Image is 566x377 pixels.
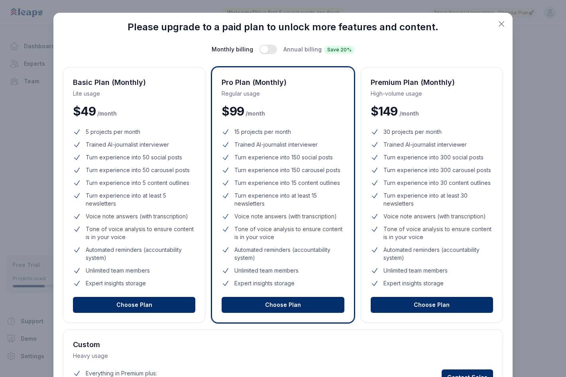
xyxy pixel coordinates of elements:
span: Turn experience into 150 social posts [234,153,333,161]
span: Monthly billing [212,45,253,53]
span: Turn experience into at least 30 newsletters [383,192,493,208]
span: Trained AI-journalist interviewer [86,141,169,149]
span: Automated reminders (accountability system) [234,246,344,262]
span: Turn experience into at least 15 newsletters [234,192,344,208]
span: Turn experience into 50 social posts [86,153,182,161]
p: High-volume usage [371,90,493,98]
span: Tone of voice analysis to ensure content is in your voice [86,225,195,241]
h3: Basic Plan (Monthly) [73,77,195,88]
span: 5 projects per month [86,128,140,136]
h3: Please upgrade to a paid plan to unlock more features and content. [63,22,503,32]
span: Turn experience into 300 carousel posts [383,166,491,174]
span: / month [97,110,117,118]
span: Turn experience into 300 social posts [383,153,483,161]
span: 15 projects per month [234,128,291,136]
span: Unlimited team members [234,267,299,275]
span: Turn experience into 150 carousel posts [234,166,340,174]
h3: Premium Plan (Monthly) [371,77,493,88]
span: Turn experience into 50 carousel posts [86,166,190,174]
span: Trained AI-journalist interviewer [234,141,318,149]
span: Automated reminders (accountability system) [383,246,493,262]
span: Expert insights storage [86,279,146,287]
span: Annual billing [283,45,355,54]
span: $ 99 [222,104,244,118]
span: Trained AI-journalist interviewer [383,141,467,149]
h3: Custom [73,339,432,350]
span: Voice note answers (with transcription) [234,212,337,220]
span: Turn experience into at least 5 newsletters [86,192,195,208]
span: $ 149 [371,104,398,118]
span: Tone of voice analysis to ensure content is in your voice [383,225,493,241]
span: Turn experience into 30 content outlines [383,179,491,187]
span: Expert insights storage [383,279,444,287]
h3: Pro Plan (Monthly) [222,77,344,88]
button: Choose Plan [371,297,493,313]
p: Heavy usage [73,352,432,360]
span: Expert insights storage [234,279,295,287]
button: Choose Plan [222,297,344,313]
button: Choose Plan [73,297,195,313]
span: Unlimited team members [383,267,448,275]
span: Unlimited team members [86,267,150,275]
span: $ 49 [73,104,96,118]
span: Voice note answers (with transcription) [86,212,188,220]
span: Turn experience into 15 content outlines [234,179,340,187]
span: 30 projects per month [383,128,442,136]
span: Voice note answers (with transcription) [383,212,486,220]
span: Automated reminders (accountability system) [86,246,195,262]
p: Regular usage [222,90,344,98]
span: / month [246,110,265,118]
span: Turn experience into 5 content outlines [86,179,189,187]
span: Tone of voice analysis to ensure content is in your voice [234,225,344,241]
span: / month [399,110,419,118]
span: Save 20% [324,46,355,54]
p: Lite usage [73,90,195,98]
